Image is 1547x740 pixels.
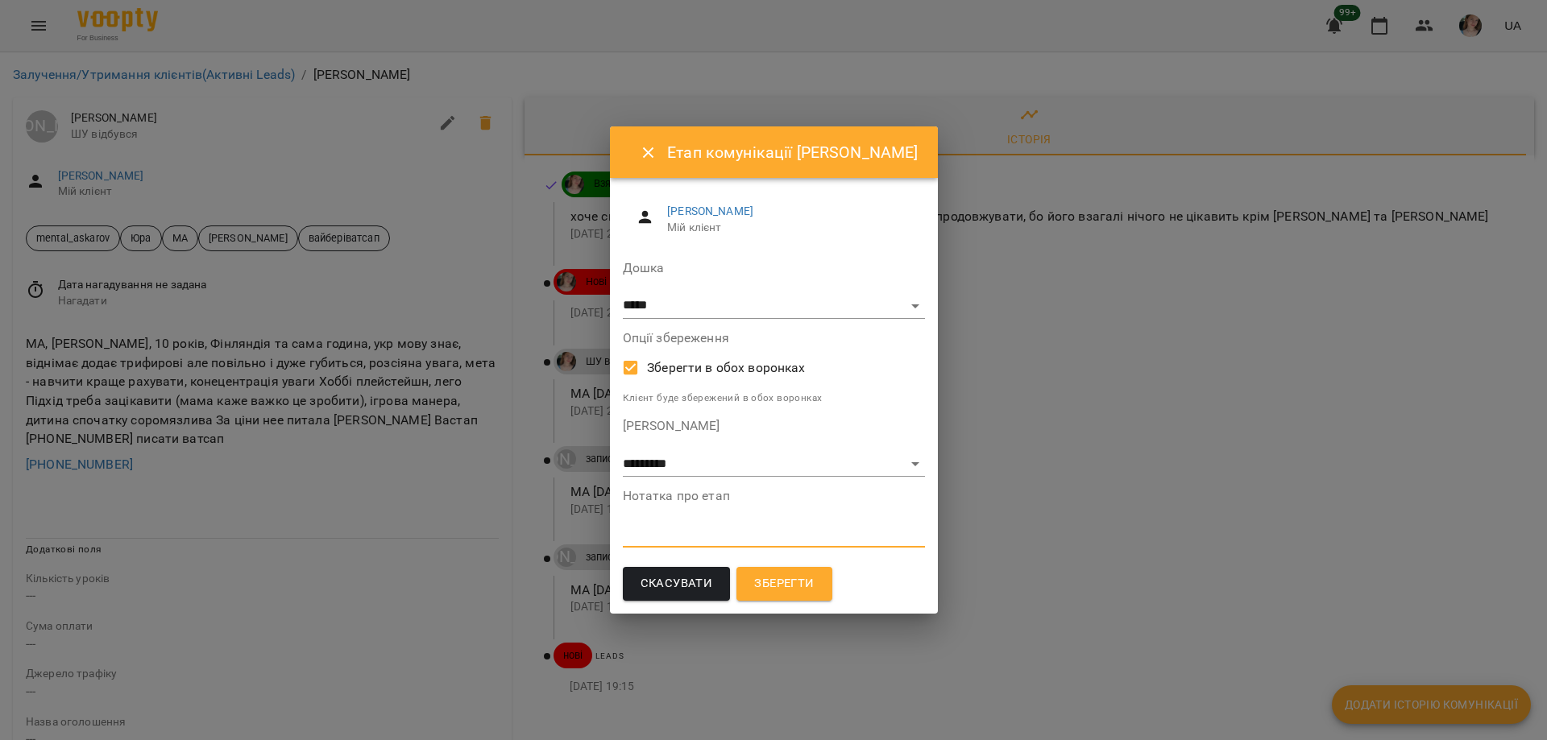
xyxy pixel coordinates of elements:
[754,573,814,594] span: Зберегти
[623,391,925,407] p: Клієнт буде збережений в обох воронках
[667,205,753,217] a: [PERSON_NAME]
[641,573,713,594] span: Скасувати
[667,140,918,165] h6: Етап комунікації [PERSON_NAME]
[667,220,911,236] span: Мій клієнт
[623,420,925,432] label: [PERSON_NAME]
[623,490,925,502] label: Нотатка про етап
[623,567,731,601] button: Скасувати
[736,567,832,601] button: Зберегти
[623,332,925,345] label: Опції збереження
[629,134,668,172] button: Close
[647,358,806,378] span: Зберегти в обох воронках
[623,262,925,275] label: Дошка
